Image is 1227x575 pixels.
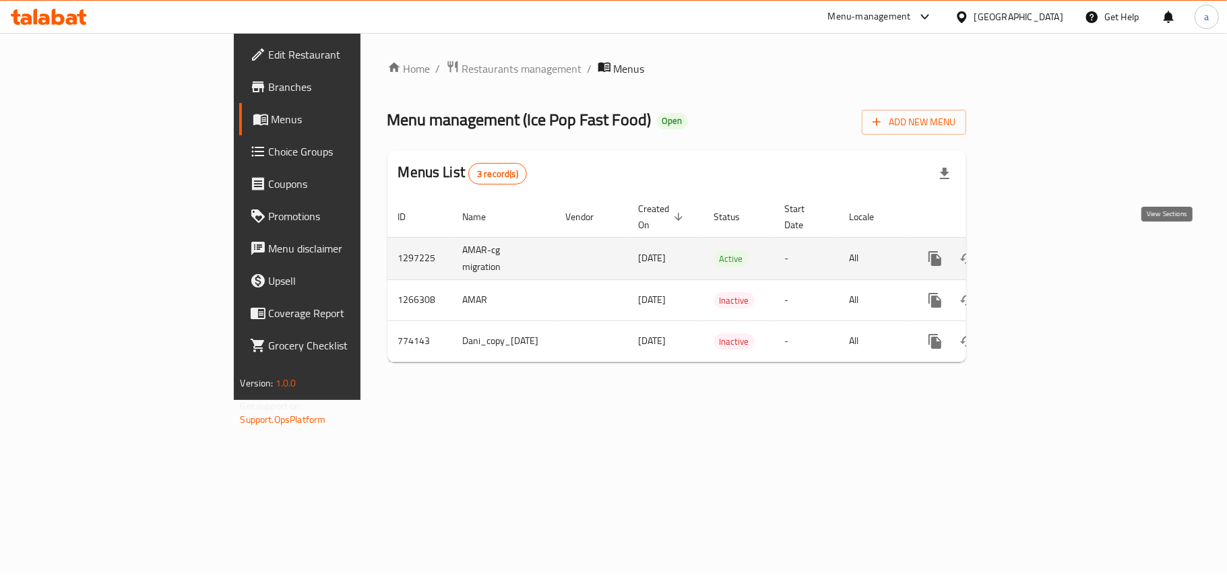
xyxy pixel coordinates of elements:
[269,208,428,224] span: Promotions
[714,209,758,225] span: Status
[239,329,439,362] a: Grocery Checklist
[714,293,755,308] span: Inactive
[239,232,439,265] a: Menu disclaimer
[639,249,666,267] span: [DATE]
[639,201,687,233] span: Created On
[929,158,961,190] div: Export file
[239,168,439,200] a: Coupons
[774,320,839,362] td: -
[714,334,755,349] span: Inactive
[269,337,428,353] span: Grocery Checklist
[239,200,439,232] a: Promotions
[919,242,951,275] button: more
[269,143,428,160] span: Choice Groups
[468,163,527,184] div: Total records count
[398,209,424,225] span: ID
[269,273,428,289] span: Upsell
[463,209,504,225] span: Name
[452,320,555,362] td: Dani_copy_[DATE]
[269,240,428,257] span: Menu disclaimer
[862,110,966,135] button: Add New Menu
[269,46,428,63] span: Edit Restaurant
[639,332,666,349] span: [DATE]
[276,374,296,392] span: 1.0.0
[714,333,755,349] div: Inactive
[657,113,688,129] div: Open
[469,168,526,180] span: 3 record(s)
[241,397,303,415] span: Get support on:
[850,209,892,225] span: Locale
[566,209,612,225] span: Vendor
[839,237,908,279] td: All
[387,104,652,135] span: Menu management ( Ice Pop Fast Food )
[387,60,967,77] nav: breadcrumb
[714,292,755,308] div: Inactive
[588,61,592,77] li: /
[239,103,439,135] a: Menus
[951,284,984,316] button: Change Status
[239,71,439,103] a: Branches
[639,291,666,308] span: [DATE]
[452,237,555,279] td: AMAR-cg migration
[974,9,1063,24] div: [GEOGRAPHIC_DATA]
[951,325,984,358] button: Change Status
[241,411,326,428] a: Support.OpsPlatform
[828,9,911,25] div: Menu-management
[272,111,428,127] span: Menus
[839,320,908,362] td: All
[714,251,749,267] span: Active
[1204,9,1209,24] span: a
[269,176,428,192] span: Coupons
[269,79,428,95] span: Branches
[269,305,428,321] span: Coverage Report
[614,61,645,77] span: Menus
[446,60,582,77] a: Restaurants management
[919,284,951,316] button: more
[241,374,274,392] span: Version:
[919,325,951,358] button: more
[785,201,823,233] span: Start Date
[908,197,1059,238] th: Actions
[774,279,839,320] td: -
[239,265,439,297] a: Upsell
[774,237,839,279] td: -
[387,197,1059,362] table: enhanced table
[462,61,582,77] span: Restaurants management
[873,114,955,131] span: Add New Menu
[239,38,439,71] a: Edit Restaurant
[398,162,527,184] h2: Menus List
[657,115,688,127] span: Open
[239,297,439,329] a: Coverage Report
[452,279,555,320] td: AMAR
[839,279,908,320] td: All
[239,135,439,168] a: Choice Groups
